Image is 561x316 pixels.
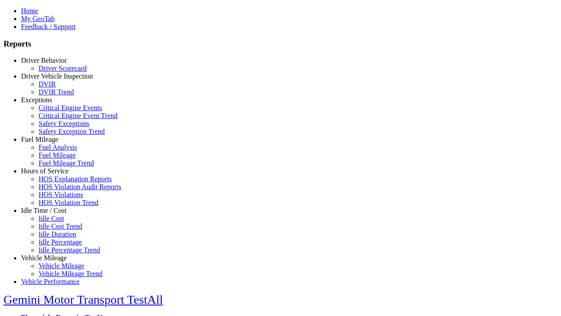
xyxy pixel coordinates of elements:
[39,112,117,119] a: Critical Engine Event Trend
[21,7,38,14] a: Home
[39,238,82,246] a: Idle Percentage
[39,175,112,183] a: HOS Explanation Reports
[39,270,103,277] a: Vehicle Mileage Trend
[39,151,76,159] a: Fuel Mileage
[39,262,84,269] a: Vehicle Mileage
[21,136,58,143] a: Fuel Mileage
[21,254,67,262] a: Vehicle Mileage
[39,65,87,72] a: Driver Scorecard
[21,15,55,22] a: My GeoTab
[39,80,56,88] a: DVIR
[39,128,105,135] a: Safety Exception Trend
[21,96,52,104] a: Exceptions
[21,72,93,80] a: Driver Vehicle Inspection
[39,199,99,206] a: HOS Violation Trend
[21,207,67,214] a: Idle Time / Cost
[21,167,68,175] a: Hours of Service
[39,215,64,222] a: Idle Cost
[39,88,74,96] a: DVIR Trend
[39,223,82,230] a: Idle Cost Trend
[39,159,94,167] a: Fuel Mileage Trend
[39,246,100,254] a: Idle Percentage Trend
[21,278,80,285] a: Vehicle Performance
[39,120,89,127] a: Safety Exceptions
[39,183,121,190] a: HOS Violation Audit Reports
[21,23,75,30] a: Feedback / Support
[39,144,77,151] a: Fuel Analysis
[4,39,557,49] h3: Reports
[39,191,83,198] a: HOS Violations
[39,230,76,238] a: Idle Duration
[4,293,163,306] a: Gemini Motor Transport TestAll
[39,104,102,111] a: Critical Engine Events
[21,57,67,64] a: Driver Behavior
